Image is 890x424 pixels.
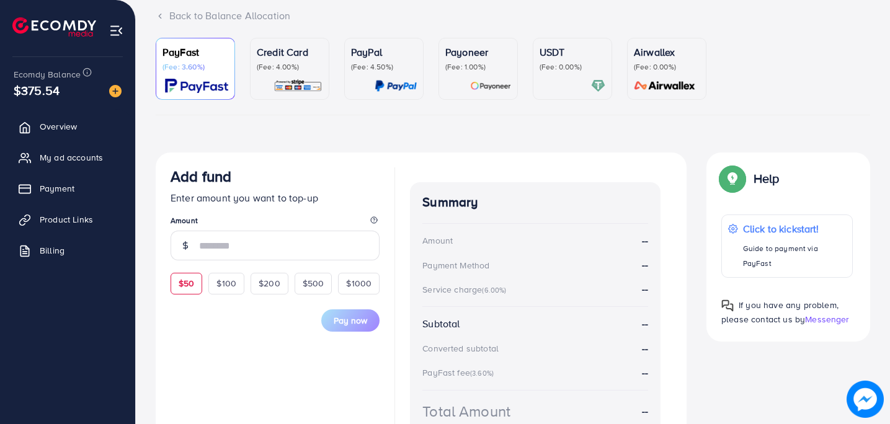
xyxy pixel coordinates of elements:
span: My ad accounts [40,151,103,164]
p: (Fee: 4.50%) [351,62,417,72]
p: Guide to payment via PayFast [743,241,846,271]
strong: -- [642,366,648,379]
span: $200 [259,277,280,289]
legend: Amount [171,215,380,231]
div: PayFast fee [422,366,497,379]
span: Pay now [334,314,367,327]
span: Product Links [40,213,93,226]
strong: -- [642,317,648,331]
p: Help [754,171,780,186]
p: Payoneer [445,45,511,60]
button: Pay now [321,309,380,332]
p: (Fee: 4.00%) [257,62,323,72]
span: $50 [179,277,194,289]
img: menu [109,24,123,38]
p: Credit Card [257,45,323,60]
img: image [847,381,884,418]
img: card [591,79,605,93]
a: My ad accounts [9,145,126,170]
span: $100 [216,277,236,289]
h4: Summary [422,195,648,210]
span: Ecomdy Balance [14,68,81,81]
span: $1000 [346,277,372,289]
img: card [630,79,700,93]
span: If you have any problem, please contact us by [721,299,839,325]
p: PayFast [162,45,228,60]
p: Enter amount you want to top-up [171,190,380,205]
div: Back to Balance Allocation [156,9,870,23]
span: Messenger [805,313,849,325]
p: Airwallex [634,45,700,60]
p: PayPal [351,45,417,60]
strong: -- [642,342,648,356]
h3: Add fund [171,167,231,185]
div: Service charge [422,283,510,296]
img: card [165,79,228,93]
div: Payment Method [422,259,489,272]
img: card [470,79,511,93]
div: Converted subtotal [422,342,499,355]
small: (6.00%) [482,285,506,295]
img: Popup guide [721,167,744,190]
p: (Fee: 0.00%) [540,62,605,72]
a: Overview [9,114,126,139]
strong: -- [642,282,648,296]
small: (3.60%) [470,368,494,378]
span: Payment [40,182,74,195]
span: $500 [303,277,324,289]
div: Total Amount [422,400,510,422]
a: Billing [9,238,126,263]
p: (Fee: 3.60%) [162,62,228,72]
div: Subtotal [422,317,460,331]
img: image [109,85,122,97]
strong: -- [642,404,648,418]
a: Payment [9,176,126,201]
p: Click to kickstart! [743,221,846,236]
img: logo [12,17,96,37]
span: $375.54 [14,81,60,99]
span: Overview [40,120,77,133]
p: (Fee: 1.00%) [445,62,511,72]
div: Amount [422,234,453,247]
img: Popup guide [721,299,734,312]
img: card [375,79,417,93]
a: Product Links [9,207,126,232]
p: (Fee: 0.00%) [634,62,700,72]
p: USDT [540,45,605,60]
img: card [274,79,323,93]
strong: -- [642,258,648,272]
strong: -- [642,234,648,248]
span: Billing [40,244,65,257]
